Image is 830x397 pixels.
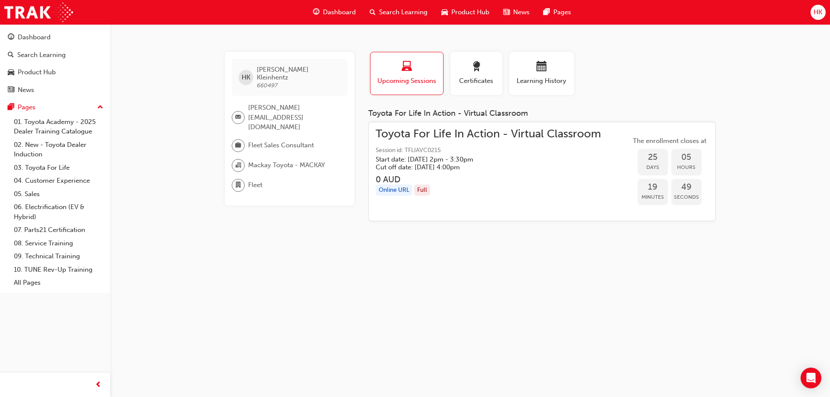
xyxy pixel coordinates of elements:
[638,162,668,172] span: Days
[10,161,107,175] a: 03. Toyota For Life
[376,146,601,156] span: Session id: TFLIAVC0215
[450,52,502,95] button: Certificates
[368,109,716,118] div: Toyota For Life In Action - Virtual Classroom
[638,152,668,162] span: 25
[10,250,107,263] a: 09. Technical Training
[631,136,709,146] span: The enrollment closes at
[242,73,250,83] span: HK
[509,52,574,95] button: Learning History
[543,7,550,18] span: pages-icon
[8,69,14,76] span: car-icon
[3,47,107,63] a: Search Learning
[553,7,571,17] span: Pages
[671,192,702,202] span: Seconds
[10,223,107,237] a: 07. Parts21 Certification
[97,102,103,113] span: up-icon
[4,3,73,22] img: Trak
[638,192,668,202] span: Minutes
[376,163,587,171] h5: Cut off date: [DATE] 4:00pm
[248,103,341,132] span: [PERSON_NAME][EMAIL_ADDRESS][DOMAIN_NAME]
[414,184,430,196] div: Full
[8,86,14,94] span: news-icon
[402,61,412,73] span: laptop-icon
[370,7,376,18] span: search-icon
[10,115,107,138] a: 01. Toyota Academy - 2025 Dealer Training Catalogue
[814,7,822,17] span: HK
[235,160,241,171] span: organisation-icon
[536,61,547,73] span: calendar-icon
[377,76,437,86] span: Upcoming Sessions
[323,7,356,17] span: Dashboard
[248,160,325,170] span: Mackay Toyota - MACKAY
[10,276,107,289] a: All Pages
[235,140,241,151] span: briefcase-icon
[235,180,241,191] span: department-icon
[18,85,34,95] div: News
[3,29,107,45] a: Dashboard
[471,61,482,73] span: award-icon
[376,175,601,184] h3: 0 AUD
[376,129,601,139] span: Toyota For Life In Action - Virtual Classroom
[248,140,314,150] span: Fleet Sales Consultant
[503,7,510,18] span: news-icon
[376,156,587,163] h5: Start date: [DATE] 2pm - 3:30pm
[306,3,363,21] a: guage-iconDashboard
[496,3,536,21] a: news-iconNews
[513,7,530,17] span: News
[3,28,107,99] button: DashboardSearch LearningProduct HubNews
[451,7,489,17] span: Product Hub
[671,162,702,172] span: Hours
[370,52,444,95] button: Upcoming Sessions
[671,152,702,162] span: 05
[811,5,826,20] button: HK
[3,99,107,115] button: Pages
[801,368,821,388] div: Open Intercom Messenger
[235,112,241,123] span: email-icon
[10,263,107,276] a: 10. TUNE Rev-Up Training
[10,138,107,161] a: 02. New - Toyota Dealer Induction
[457,76,496,86] span: Certificates
[638,182,668,192] span: 19
[18,102,35,112] div: Pages
[8,34,14,41] span: guage-icon
[313,7,319,18] span: guage-icon
[376,129,709,214] a: Toyota For Life In Action - Virtual ClassroomSession id: TFLIAVC0215Start date: [DATE] 2pm - 3:30...
[3,82,107,98] a: News
[671,182,702,192] span: 49
[257,66,341,81] span: [PERSON_NAME] Kleinhentz
[248,180,262,190] span: Fleet
[441,7,448,18] span: car-icon
[10,200,107,223] a: 06. Electrification (EV & Hybrid)
[18,67,56,77] div: Product Hub
[376,184,412,196] div: Online URL
[516,76,568,86] span: Learning History
[95,380,102,391] span: prev-icon
[10,237,107,250] a: 08. Service Training
[17,50,66,60] div: Search Learning
[434,3,496,21] a: car-iconProduct Hub
[8,51,14,59] span: search-icon
[536,3,578,21] a: pages-iconPages
[257,82,278,89] span: 660497
[10,187,107,201] a: 05. Sales
[10,174,107,187] a: 04. Customer Experience
[363,3,434,21] a: search-iconSearch Learning
[379,7,428,17] span: Search Learning
[18,32,51,42] div: Dashboard
[3,64,107,80] a: Product Hub
[8,104,14,111] span: pages-icon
